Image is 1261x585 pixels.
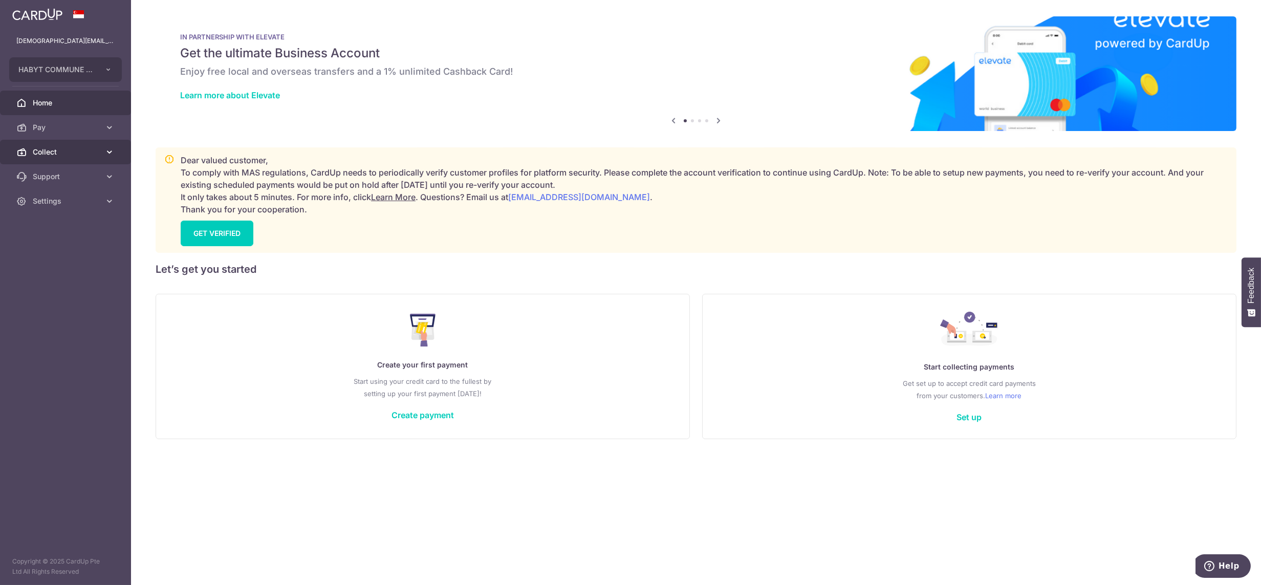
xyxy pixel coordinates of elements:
span: Pay [33,122,100,133]
span: Settings [33,196,100,206]
a: Learn more [986,389,1022,402]
p: IN PARTNERSHIP WITH ELEVATE [180,33,1212,41]
a: Learn More [371,192,416,202]
span: Collect [33,147,100,157]
h6: Enjoy free local and overseas transfers and a 1% unlimited Cashback Card! [180,66,1212,78]
p: Create your first payment [177,359,669,371]
a: Set up [957,412,982,422]
span: HABYT COMMUNE SINGAPORE 1 PTE LTD [18,64,94,75]
a: Learn more about Elevate [180,90,280,100]
a: GET VERIFIED [181,221,253,246]
p: [DEMOGRAPHIC_DATA][EMAIL_ADDRESS][DOMAIN_NAME] [16,36,115,46]
h5: Get the ultimate Business Account [180,45,1212,61]
p: Get set up to accept credit card payments from your customers. [723,377,1215,402]
p: Start collecting payments [723,361,1215,373]
img: Collect Payment [940,312,998,349]
img: Make Payment [410,314,436,346]
a: Create payment [392,410,454,420]
span: Home [33,98,100,108]
img: Renovation banner [156,16,1236,131]
button: HABYT COMMUNE SINGAPORE 1 PTE LTD [9,57,122,82]
span: Feedback [1247,268,1256,304]
iframe: Opens a widget where you can find more information [1195,554,1251,580]
button: Feedback - Show survey [1242,257,1261,327]
p: Dear valued customer, To comply with MAS regulations, CardUp needs to periodically verify custome... [181,154,1228,215]
h5: Let’s get you started [156,261,1236,277]
a: [EMAIL_ADDRESS][DOMAIN_NAME] [508,192,650,202]
span: Support [33,171,100,182]
p: Start using your credit card to the fullest by setting up your first payment [DATE]! [177,375,669,400]
img: CardUp [12,8,62,20]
